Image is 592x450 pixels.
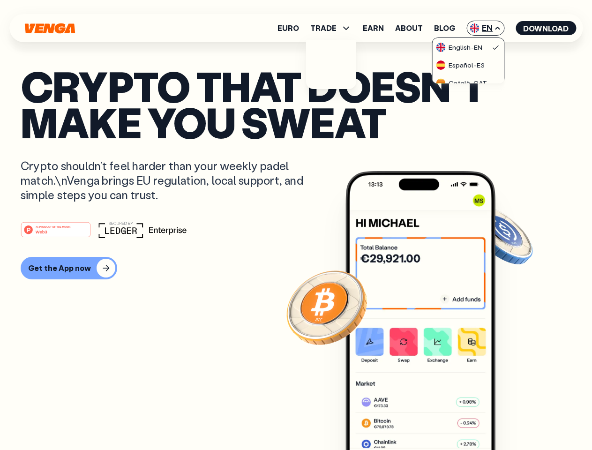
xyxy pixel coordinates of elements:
img: Bitcoin [285,265,369,349]
svg: Home [23,23,76,34]
img: USDC coin [467,202,535,269]
a: flag-ukEnglish-EN [433,38,504,56]
a: Euro [277,24,299,32]
a: flag-catCatalà-CAT [433,74,504,91]
div: Get the App now [28,263,91,273]
span: TRADE [310,22,352,34]
a: Get the App now [21,257,571,279]
p: Crypto that doesn’t make you sweat [21,68,571,140]
img: flag-uk [470,23,479,33]
img: flag-es [436,60,446,70]
button: Download [516,21,576,35]
a: #1 PRODUCT OF THE MONTHWeb3 [21,227,91,240]
img: flag-cat [436,78,446,88]
div: English - EN [436,43,482,52]
a: Earn [363,24,384,32]
span: EN [466,21,504,36]
a: Blog [434,24,455,32]
div: Español - ES [436,60,485,70]
div: Català - CAT [436,78,487,88]
a: About [395,24,423,32]
a: flag-esEspañol-ES [433,56,504,74]
tspan: #1 PRODUCT OF THE MONTH [36,225,71,228]
button: Get the App now [21,257,117,279]
img: flag-uk [436,43,446,52]
tspan: Web3 [36,229,47,234]
p: Crypto shouldn’t feel harder than your weekly padel match.\nVenga brings EU regulation, local sup... [21,158,317,202]
span: TRADE [310,24,337,32]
